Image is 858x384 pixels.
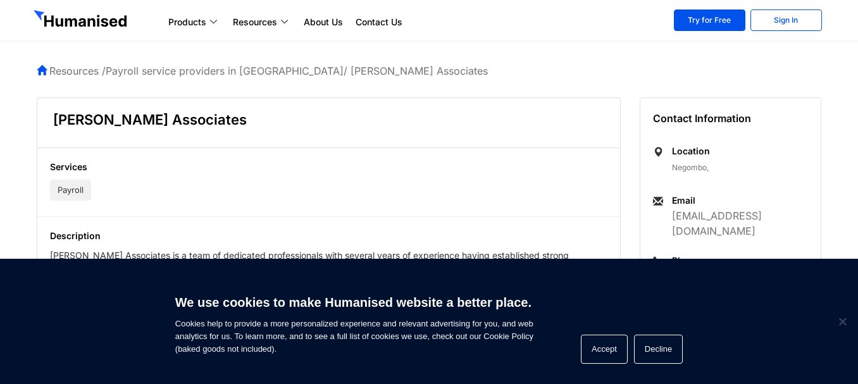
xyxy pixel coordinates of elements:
[750,9,822,31] a: Sign In
[37,63,821,78] p: Resources / / [PERSON_NAME] Associates
[581,335,628,364] button: Accept
[297,15,349,30] a: About Us
[672,209,762,237] a: [EMAIL_ADDRESS][DOMAIN_NAME]
[672,194,808,207] h6: Email
[50,230,607,242] h5: Description
[106,65,344,77] a: Payroll service providers in [GEOGRAPHIC_DATA]
[34,10,130,30] img: GetHumanised Logo
[653,111,809,126] h5: Contact Information
[50,180,91,201] span: Payroll
[634,335,683,364] button: Decline
[50,161,607,173] h5: Services
[674,9,745,31] a: Try for Free
[162,15,227,30] a: Products
[836,315,849,328] span: Decline
[672,254,808,267] h6: Phone
[227,15,297,30] a: Resources
[53,111,247,128] h1: [PERSON_NAME] Associates
[672,163,709,172] span: Negombo,
[175,294,533,311] h6: We use cookies to make Humanised website a better place.
[349,15,409,30] a: Contact Us
[50,249,607,290] p: [PERSON_NAME] Associates is a team of dedicated professionals with several years of experience ha...
[175,287,533,356] span: Cookies help to provide a more personalized experience and relevant advertising for you, and web ...
[672,145,808,158] h6: Location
